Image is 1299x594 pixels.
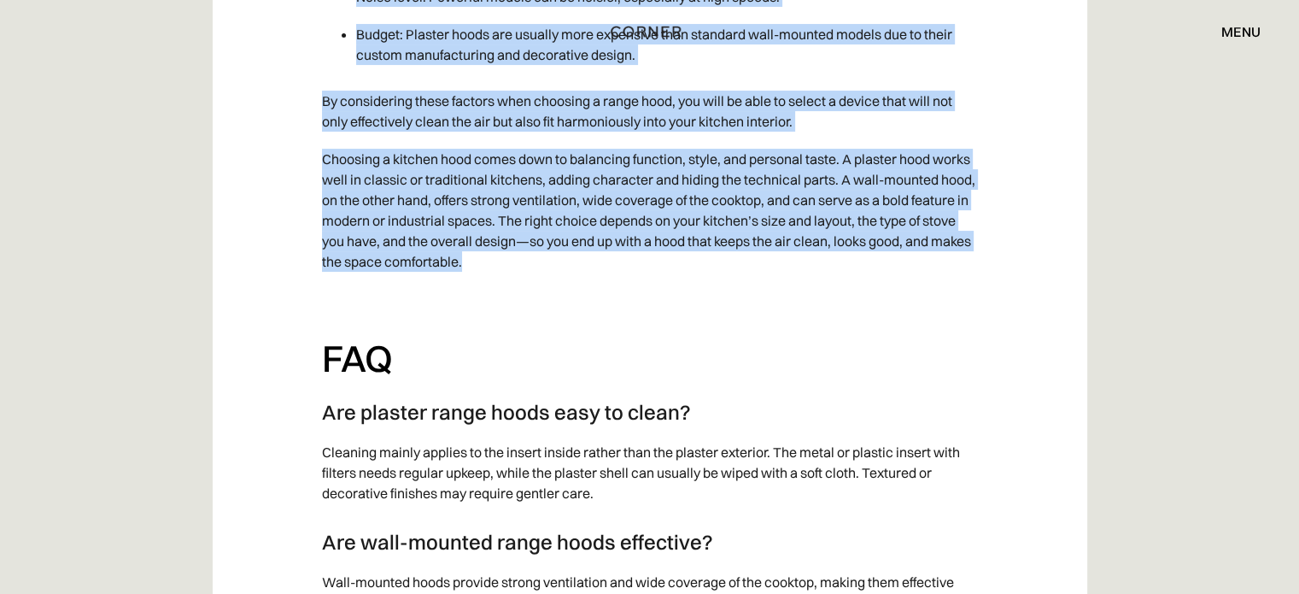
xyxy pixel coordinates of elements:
div: menu [1204,17,1261,46]
p: Cleaning mainly applies to the insert inside rather than the plaster exterior. The metal or plast... [322,433,978,512]
p: Choosing a kitchen hood comes down to balancing function, style, and personal taste. A plaster ho... [322,140,978,280]
div: menu [1221,25,1261,38]
h2: FAQ [322,335,978,382]
a: home [605,21,693,43]
p: ‍ [322,280,978,318]
p: By considering these factors when choosing a range hood, you will be able to select a device that... [322,82,978,140]
h3: Are plaster range hoods easy to clean? [322,399,978,425]
h3: Are wall-mounted range hoods effective? [322,529,978,555]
